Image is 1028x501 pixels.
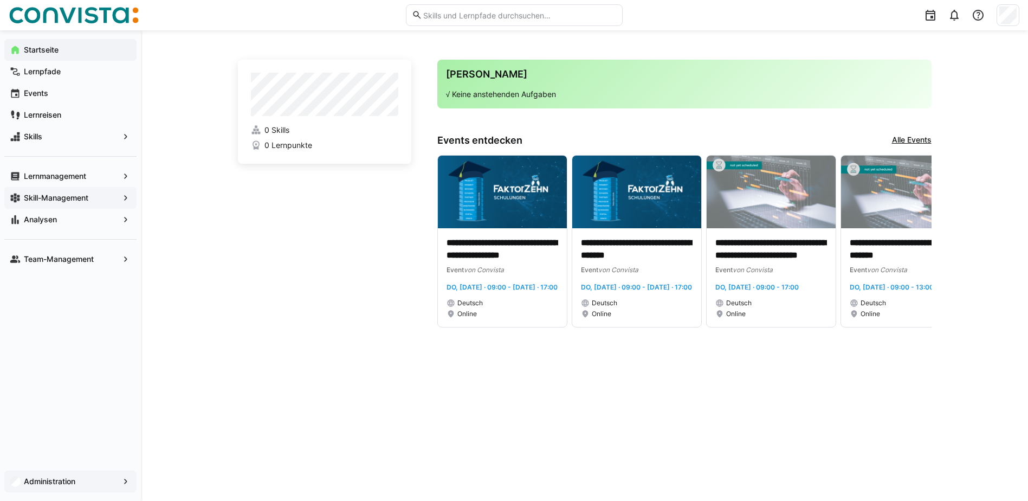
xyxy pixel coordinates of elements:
span: Deutsch [726,299,752,307]
span: Online [592,310,611,318]
span: Do, [DATE] · 09:00 - 13:00 [850,283,934,291]
span: von Convista [598,266,638,274]
h3: [PERSON_NAME] [446,68,923,80]
span: Do, [DATE] · 09:00 - 17:00 [715,283,799,291]
span: Do, [DATE] · 09:00 - [DATE] · 17:00 [447,283,558,291]
img: image [438,156,567,228]
span: von Convista [464,266,504,274]
span: von Convista [867,266,907,274]
span: Event [447,266,464,274]
span: Online [861,310,880,318]
img: image [841,156,970,228]
a: 0 Skills [251,125,398,136]
span: Deutsch [457,299,483,307]
span: Event [715,266,733,274]
input: Skills und Lernpfade durchsuchen… [422,10,616,20]
span: 0 Skills [264,125,289,136]
span: 0 Lernpunkte [264,140,312,151]
img: image [707,156,836,228]
a: Alle Events [892,134,932,146]
span: Online [726,310,746,318]
span: Event [850,266,867,274]
span: Do, [DATE] · 09:00 - [DATE] · 17:00 [581,283,692,291]
span: Deutsch [861,299,886,307]
h3: Events entdecken [437,134,522,146]
p: √ Keine anstehenden Aufgaben [446,89,923,100]
span: von Convista [733,266,773,274]
img: image [572,156,701,228]
span: Deutsch [592,299,617,307]
span: Event [581,266,598,274]
span: Online [457,310,477,318]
